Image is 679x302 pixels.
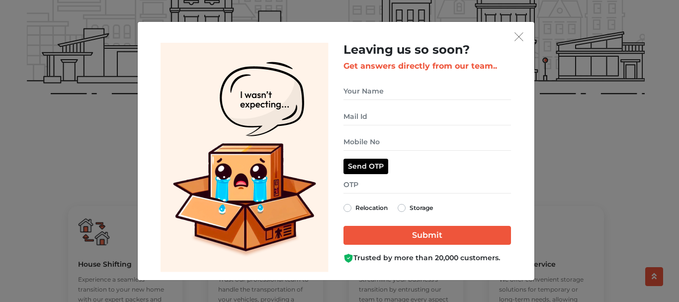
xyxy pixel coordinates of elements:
[343,253,511,263] div: Trusted by more than 20,000 customers.
[161,43,329,272] img: Lead Welcome Image
[343,226,511,245] input: Submit
[343,253,353,263] img: Boxigo Customer Shield
[343,176,511,194] input: OTP
[410,202,433,214] label: Storage
[343,159,388,174] button: Send OTP
[343,43,511,57] h2: Leaving us so soon?
[355,202,388,214] label: Relocation
[343,108,511,125] input: Mail Id
[514,32,523,41] img: exit
[343,83,511,100] input: Your Name
[343,61,511,71] h3: Get answers directly from our team..
[343,133,511,151] input: Mobile No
